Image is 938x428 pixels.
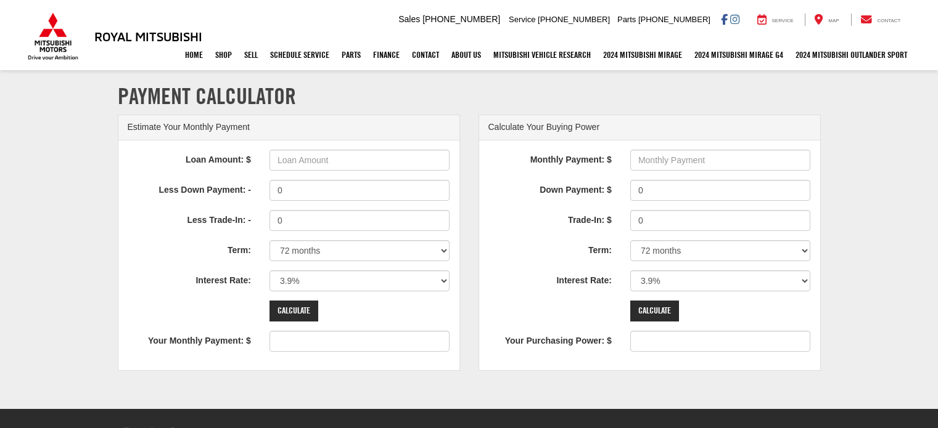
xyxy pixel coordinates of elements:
[638,15,710,24] span: [PHONE_NUMBER]
[721,14,728,24] a: Facebook: Click to visit our Facebook page
[479,210,621,227] label: Trade-In: $
[772,18,794,23] span: Service
[479,240,621,257] label: Term:
[479,331,621,347] label: Your Purchasing Power: $
[479,115,820,140] div: Calculate Your Buying Power
[828,18,839,23] span: Map
[445,39,487,70] a: About Us
[118,150,260,166] label: Loan Amount: $
[118,331,260,347] label: Your Monthly Payment: $
[118,180,260,196] label: Less Down Payment: -
[179,39,209,70] a: Home
[238,39,264,70] a: Sell
[209,39,238,70] a: Shop
[851,14,910,26] a: Contact
[398,14,420,24] span: Sales
[94,30,202,43] h3: Royal Mitsubishi
[118,210,260,227] label: Less Trade-In: -
[269,150,450,171] input: Loan Amount
[367,39,406,70] a: Finance
[509,15,535,24] span: Service
[118,240,260,257] label: Term:
[269,301,318,321] input: Calculate
[748,14,803,26] a: Service
[479,270,621,287] label: Interest Rate:
[597,39,688,70] a: 2024 Mitsubishi Mirage
[118,115,459,140] div: Estimate Your Monthly Payment
[805,14,848,26] a: Map
[538,15,610,24] span: [PHONE_NUMBER]
[487,39,597,70] a: Mitsubishi Vehicle Research
[264,39,335,70] a: Schedule Service: Opens in a new tab
[688,39,789,70] a: 2024 Mitsubishi Mirage G4
[630,301,679,321] input: Calculate
[479,150,621,166] label: Monthly Payment: $
[630,180,811,201] input: Down Payment
[118,270,260,287] label: Interest Rate:
[118,84,821,108] h1: Payment Calculator
[479,180,621,196] label: Down Payment: $
[406,39,445,70] a: Contact
[630,150,811,171] input: Monthly Payment
[335,39,367,70] a: Parts: Opens in a new tab
[25,12,81,60] img: Mitsubishi
[422,14,500,24] span: [PHONE_NUMBER]
[789,39,913,70] a: 2024 Mitsubishi Outlander SPORT
[877,18,900,23] span: Contact
[730,14,739,24] a: Instagram: Click to visit our Instagram page
[617,15,636,24] span: Parts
